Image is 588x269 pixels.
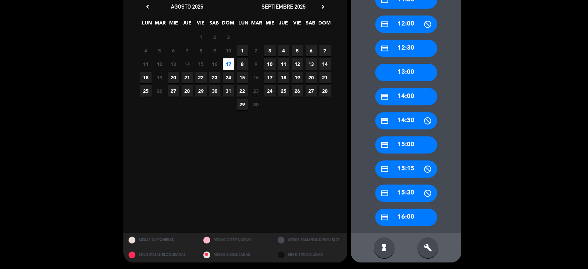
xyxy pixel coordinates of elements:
span: 31 [223,85,234,97]
span: 9 [209,45,220,56]
span: 28 [182,85,193,97]
span: 15 [195,58,207,70]
span: 12 [154,58,165,70]
i: build [424,243,432,252]
span: 1 [195,31,207,43]
span: 19 [292,72,303,83]
span: 12 [292,58,303,70]
span: 7 [319,45,331,56]
span: 11 [278,58,289,70]
span: 20 [168,72,179,83]
span: 4 [278,45,289,56]
i: credit_card [380,92,389,101]
span: 6 [168,45,179,56]
div: 15:00 [375,136,437,153]
span: 27 [168,85,179,97]
div: 12:30 [375,40,437,57]
div: 15:15 [375,160,437,178]
span: 22 [195,72,207,83]
i: hourglass_full [380,243,388,252]
span: 14 [182,58,193,70]
div: SOLO MESAS BLOQUEADAS [123,248,198,262]
span: 21 [182,72,193,83]
span: 28 [319,85,331,97]
span: 5 [292,45,303,56]
span: 29 [195,85,207,97]
span: 1 [237,45,248,56]
span: 16 [209,58,220,70]
span: 21 [319,72,331,83]
span: MAR [251,19,262,30]
span: MIE [265,19,276,30]
span: 10 [264,58,276,70]
span: 30 [209,85,220,97]
i: chevron_left [144,3,151,10]
span: 8 [237,58,248,70]
span: 3 [223,31,234,43]
span: MAR [155,19,166,30]
span: VIE [195,19,206,30]
i: credit_card [380,213,389,222]
div: 12:00 [375,16,437,33]
span: SAB [208,19,220,30]
i: credit_card [380,189,389,198]
i: credit_card [380,141,389,149]
i: credit_card [380,20,389,29]
span: 8 [195,45,207,56]
span: SAB [305,19,316,30]
span: 19 [154,72,165,83]
span: 16 [250,72,262,83]
span: 24 [223,72,234,83]
span: 7 [182,45,193,56]
span: 18 [278,72,289,83]
div: MESAS RESTRINGIDAS [198,233,273,248]
span: 23 [209,72,220,83]
span: 3 [264,45,276,56]
span: JUE [278,19,289,30]
span: 4 [140,45,152,56]
span: 25 [278,85,289,97]
span: 2 [209,31,220,43]
div: 13:00 [375,64,437,81]
span: 26 [292,85,303,97]
span: 18 [140,72,152,83]
i: credit_card [380,44,389,53]
div: 16:00 [375,209,437,226]
span: 5 [154,45,165,56]
span: 27 [306,85,317,97]
span: 24 [264,85,276,97]
div: 14:30 [375,112,437,129]
span: JUE [182,19,193,30]
span: agosto 2025 [171,3,203,10]
span: 29 [237,99,248,110]
div: 15:30 [375,185,437,202]
span: MIE [168,19,179,30]
span: 10 [223,45,234,56]
span: 17 [264,72,276,83]
div: MESAS BLOQUEADAS [198,248,273,262]
span: DOM [222,19,233,30]
span: 17 [223,58,234,70]
span: 26 [154,85,165,97]
div: MESAS DISPONIBLES [123,233,198,248]
span: 15 [237,72,248,83]
i: credit_card [380,117,389,125]
span: 25 [140,85,152,97]
span: 9 [250,58,262,70]
span: 2 [250,45,262,56]
div: OTROS TAMAÑOS DIPONIBLES [272,233,347,248]
span: 13 [306,58,317,70]
div: SIN DISPONIBILIDAD [272,248,347,262]
i: credit_card [380,165,389,173]
span: 23 [250,85,262,97]
span: DOM [318,19,330,30]
span: LUN [238,19,249,30]
span: 30 [250,99,262,110]
span: 14 [319,58,331,70]
span: VIE [291,19,303,30]
span: 22 [237,85,248,97]
span: LUN [141,19,153,30]
span: 20 [306,72,317,83]
span: 6 [306,45,317,56]
span: septiembre 2025 [261,3,306,10]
